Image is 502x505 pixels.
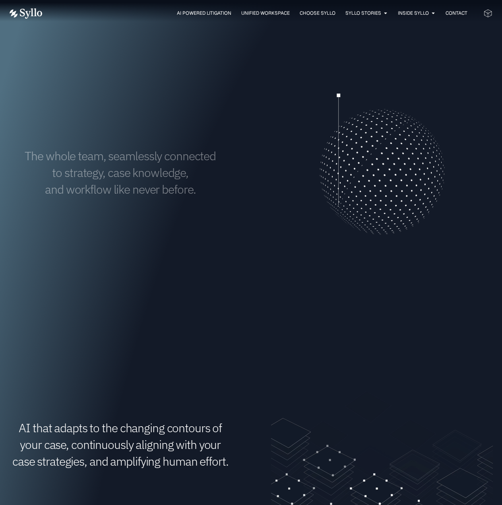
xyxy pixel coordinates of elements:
[58,10,467,17] div: Menu Toggle
[10,8,42,19] img: Vector
[446,10,467,17] a: Contact
[345,10,381,17] a: Syllo Stories
[10,148,231,198] h1: The whole team, seamlessly connected to strategy, case knowledge, and workflow like never before.
[10,420,231,470] h1: AI that adapts to the changing contours of your case, continuously aligning with your case strate...
[58,10,467,17] nav: Menu
[398,10,429,17] a: Inside Syllo
[241,10,290,17] a: Unified Workspace
[300,10,335,17] a: Choose Syllo
[177,10,231,17] a: AI Powered Litigation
